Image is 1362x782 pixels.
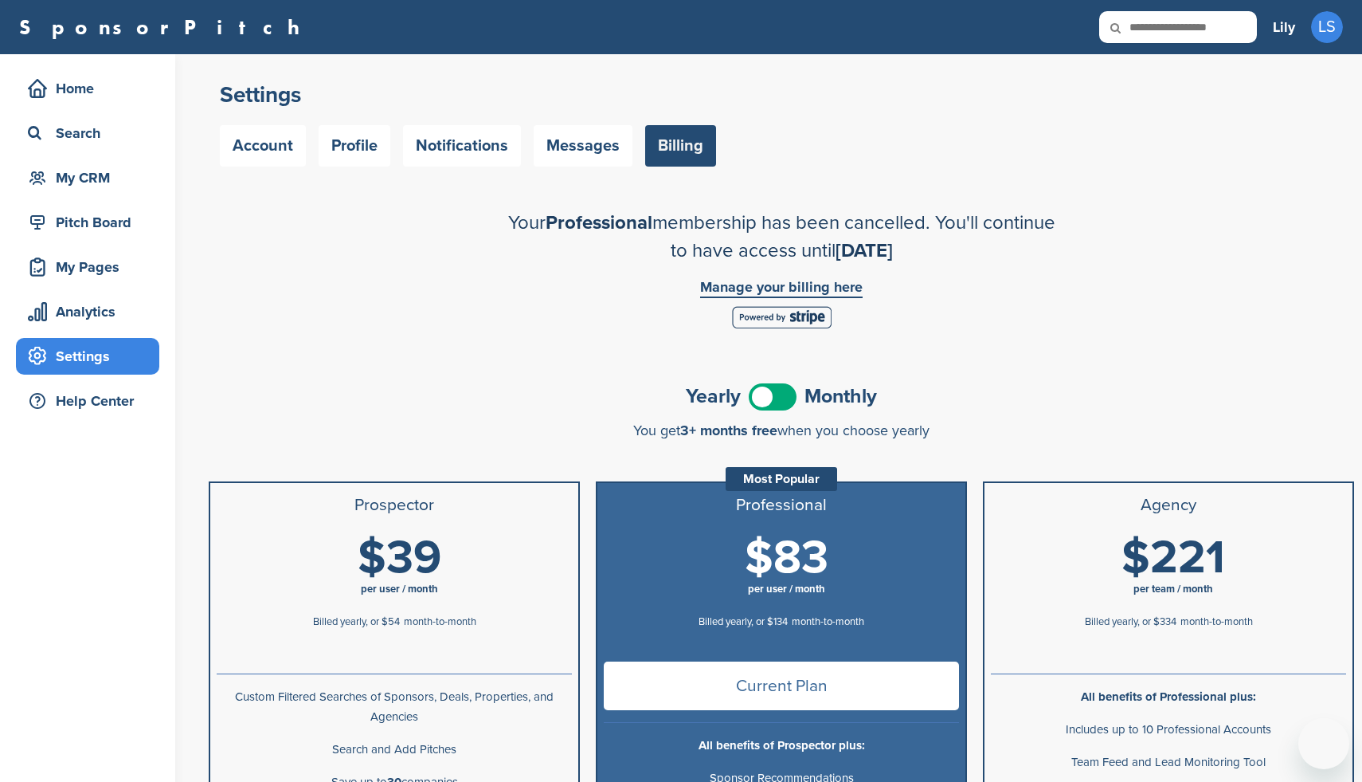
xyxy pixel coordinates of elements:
[217,687,572,727] p: Custom Filtered Searches of Sponsors, Deals, Properties, and Agencies
[686,387,741,407] span: Yearly
[313,615,400,628] span: Billed yearly, or $54
[1121,530,1225,586] span: $221
[1133,583,1213,595] span: per team / month
[680,422,777,439] span: 3+ months free
[24,208,159,237] div: Pitch Board
[503,209,1060,265] h2: Your membership has been cancelled. You'll continue to have access until
[217,740,572,760] p: Search and Add Pitches
[991,720,1346,740] p: Includes up to 10 Professional Accounts
[209,422,1354,438] div: You get when you choose yearly
[1085,615,1176,628] span: Billed yearly, or $334
[546,211,652,234] span: Professional
[645,125,716,167] a: Billing
[1273,10,1295,45] a: Lily
[358,530,441,586] span: $39
[804,387,877,407] span: Monthly
[24,74,159,103] div: Home
[16,70,159,107] a: Home
[1180,615,1253,628] span: month-to-month
[24,342,159,371] div: Settings
[534,125,632,167] a: Messages
[604,496,959,515] h3: Professional
[1081,690,1256,704] b: All benefits of Professional plus:
[319,125,390,167] a: Profile
[700,280,863,298] a: Manage your billing here
[24,387,159,415] div: Help Center
[217,496,572,515] h3: Prospector
[699,615,788,628] span: Billed yearly, or $134
[16,204,159,241] a: Pitch Board
[16,159,159,196] a: My CRM
[748,583,825,595] span: per user / month
[403,125,521,167] a: Notifications
[604,662,959,710] span: Current Plan
[745,530,828,586] span: $83
[16,383,159,419] a: Help Center
[24,119,159,147] div: Search
[991,496,1346,515] h3: Agency
[726,467,837,491] div: Most Popular
[991,753,1346,772] p: Team Feed and Lead Monitoring Tool
[16,115,159,151] a: Search
[19,17,310,37] a: SponsorPitch
[792,615,864,628] span: month-to-month
[1298,718,1349,769] iframe: Button to launch messaging window
[732,306,832,328] img: Stripe
[16,293,159,330] a: Analytics
[24,163,159,192] div: My CRM
[361,583,438,595] span: per user / month
[1311,11,1343,43] span: LS
[24,253,159,281] div: My Pages
[699,738,865,753] b: All benefits of Prospector plus:
[16,249,159,285] a: My Pages
[404,615,476,628] span: month-to-month
[16,338,159,375] a: Settings
[1273,16,1295,38] h3: Lily
[220,125,306,167] a: Account
[24,297,159,326] div: Analytics
[836,239,893,262] span: [DATE]
[220,81,1343,109] h2: Settings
